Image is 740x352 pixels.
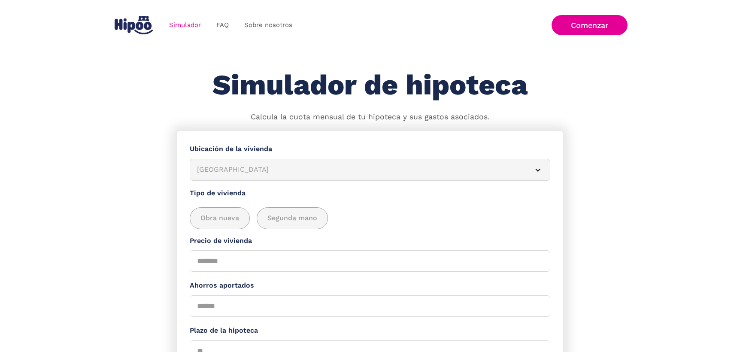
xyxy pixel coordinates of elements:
[190,144,550,155] label: Ubicación de la vivienda
[190,236,550,246] label: Precio de vivienda
[552,15,628,35] a: Comenzar
[190,159,550,181] article: [GEOGRAPHIC_DATA]
[267,213,317,224] span: Segunda mano
[209,17,237,33] a: FAQ
[212,70,528,101] h1: Simulador de hipoteca
[200,213,239,224] span: Obra nueva
[161,17,209,33] a: Simulador
[190,188,550,199] label: Tipo de vivienda
[197,164,522,175] div: [GEOGRAPHIC_DATA]
[190,280,550,291] label: Ahorros aportados
[190,325,550,336] label: Plazo de la hipoteca
[190,207,550,229] div: add_description_here
[251,112,490,123] p: Calcula la cuota mensual de tu hipoteca y sus gastos asociados.
[112,12,155,38] a: home
[237,17,300,33] a: Sobre nosotros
